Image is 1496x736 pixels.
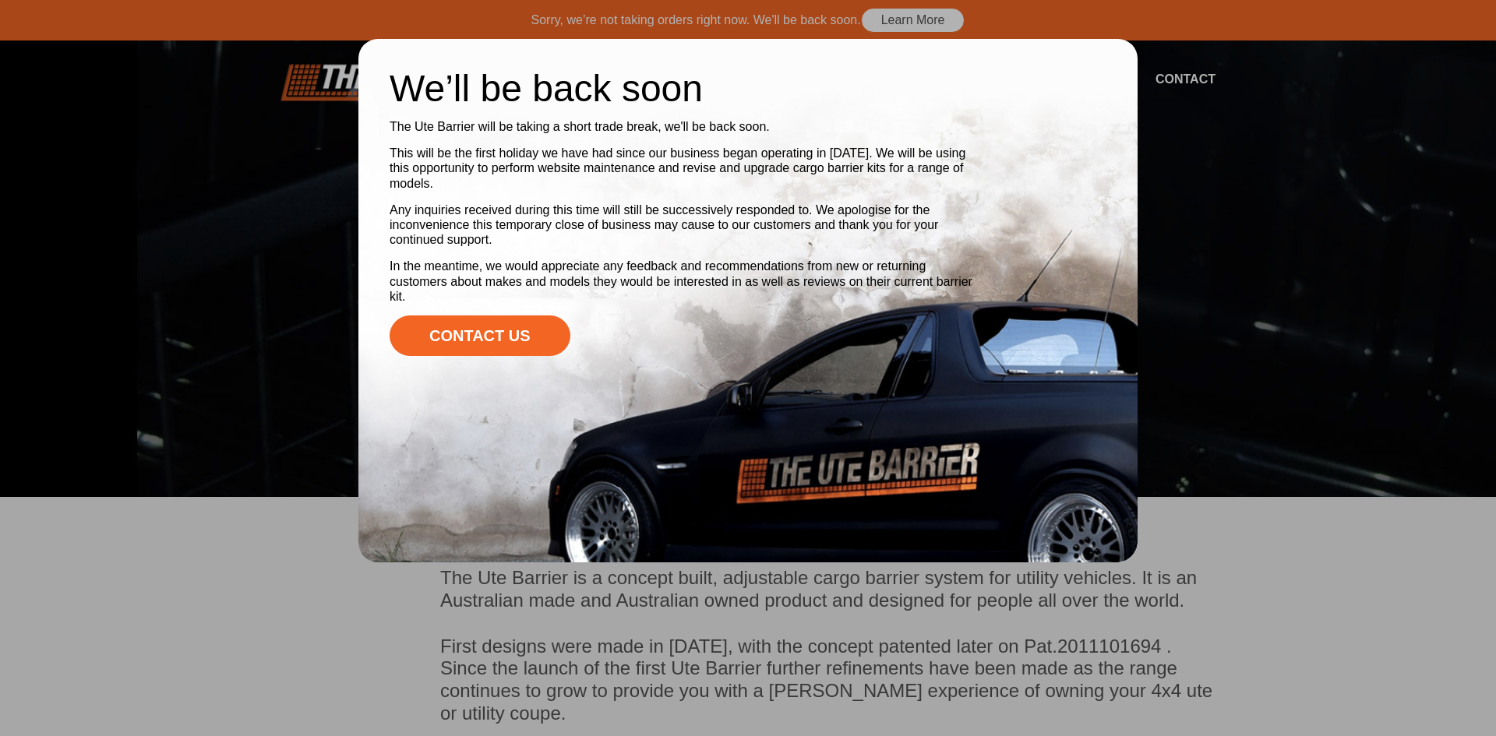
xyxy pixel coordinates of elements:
[390,119,982,134] p: The Ute Barrier will be taking a short trade break, we'll be back soon.
[390,259,982,304] p: In the meantime, we would appreciate any feedback and recommendations from new or returning custo...
[390,315,570,356] a: Contact Us
[390,70,982,107] h2: We’ll be back soon
[390,202,982,248] p: Any inquiries received during this time will still be successively responded to. We apologise for...
[390,146,982,191] p: This will be the first holiday we have had since our business began operating in [DATE]. We will ...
